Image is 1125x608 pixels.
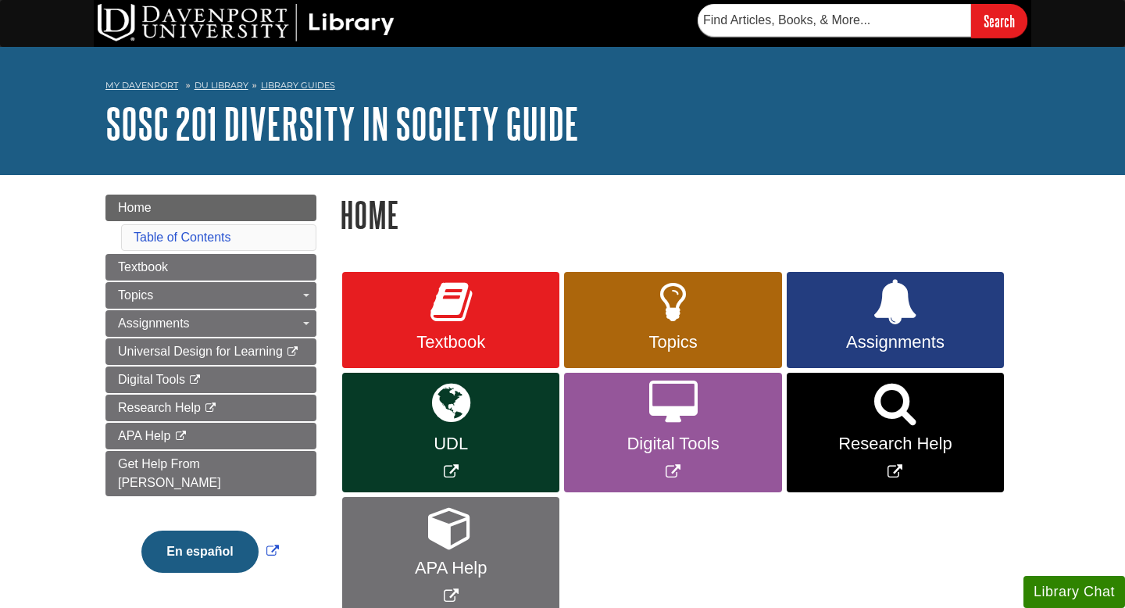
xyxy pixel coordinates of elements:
[105,75,1020,100] nav: breadcrumb
[105,310,316,337] a: Assignments
[564,272,781,369] a: Topics
[340,195,1020,234] h1: Home
[342,272,559,369] a: Textbook
[105,338,316,365] a: Universal Design for Learning
[105,195,316,599] div: Guide Page Menu
[105,282,316,309] a: Topics
[105,395,316,421] a: Research Help
[118,401,201,414] span: Research Help
[354,332,548,352] span: Textbook
[188,375,202,385] i: This link opens in a new window
[354,558,548,578] span: APA Help
[787,272,1004,369] a: Assignments
[118,373,185,386] span: Digital Tools
[105,195,316,221] a: Home
[195,80,248,91] a: DU Library
[698,4,1027,38] form: Searches DU Library's articles, books, and more
[798,434,992,454] span: Research Help
[105,451,316,496] a: Get Help From [PERSON_NAME]
[261,80,335,91] a: Library Guides
[118,457,221,489] span: Get Help From [PERSON_NAME]
[118,429,170,442] span: APA Help
[118,317,190,330] span: Assignments
[141,531,258,573] button: En español
[98,4,395,41] img: DU Library
[105,254,316,281] a: Textbook
[564,373,781,492] a: Link opens in new window
[342,373,559,492] a: Link opens in new window
[971,4,1027,38] input: Search
[118,260,168,274] span: Textbook
[105,423,316,449] a: APA Help
[354,434,548,454] span: UDL
[118,288,153,302] span: Topics
[118,345,283,358] span: Universal Design for Learning
[105,99,579,148] a: SOSC 201 Diversity in Society Guide
[204,403,217,413] i: This link opens in a new window
[1023,576,1125,608] button: Library Chat
[105,367,316,393] a: Digital Tools
[286,347,299,357] i: This link opens in a new window
[798,332,992,352] span: Assignments
[576,434,770,454] span: Digital Tools
[576,332,770,352] span: Topics
[174,431,187,442] i: This link opens in a new window
[787,373,1004,492] a: Link opens in new window
[105,79,178,92] a: My Davenport
[118,201,152,214] span: Home
[137,545,282,558] a: Link opens in new window
[134,231,231,244] a: Table of Contents
[698,4,971,37] input: Find Articles, Books, & More...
